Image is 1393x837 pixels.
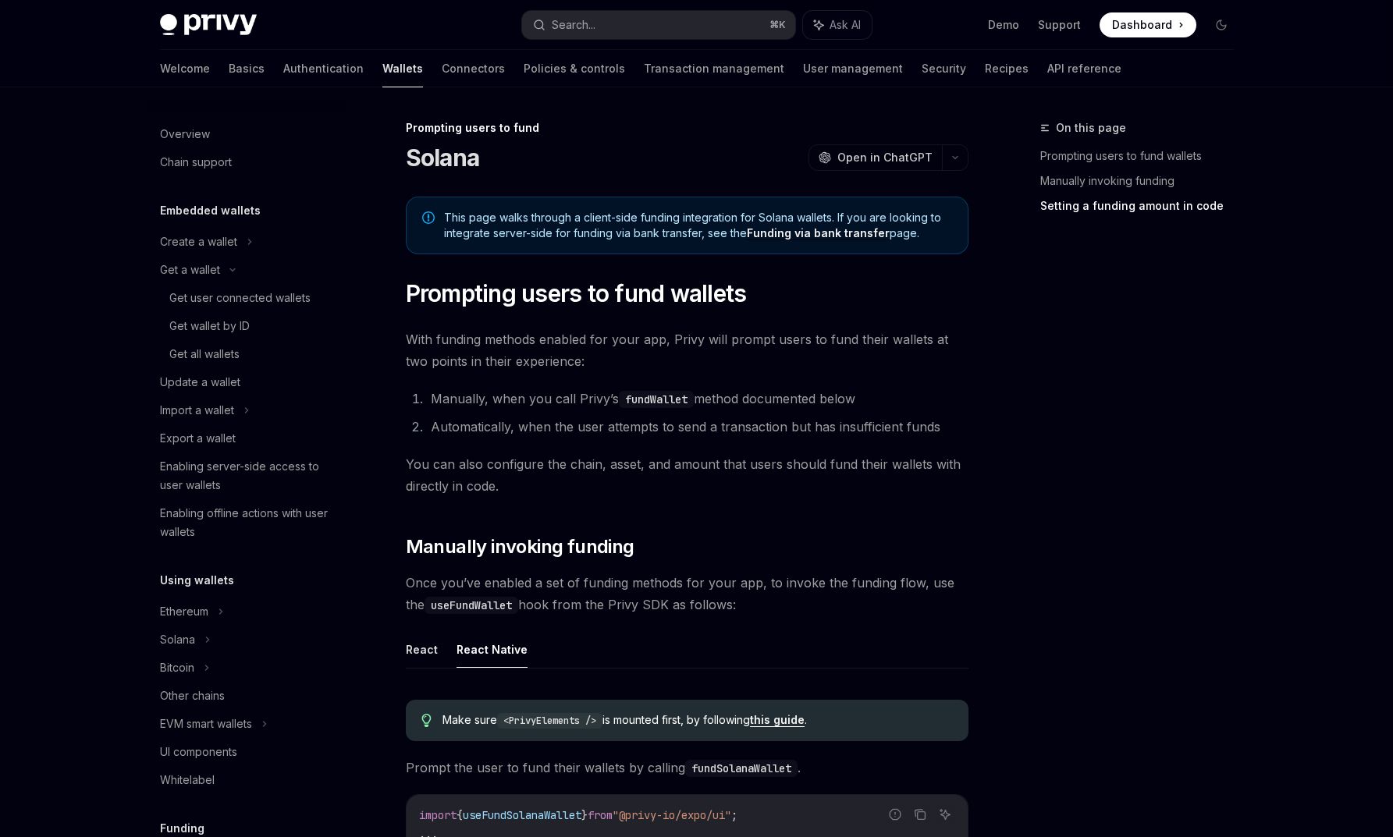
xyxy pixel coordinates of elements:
span: "@privy-io/expo/ui" [613,808,731,822]
code: useFundWallet [425,597,518,614]
a: Chain support [147,148,347,176]
a: Overview [147,120,347,148]
li: Manually, when you call Privy’s method documented below [426,388,968,410]
button: Ask AI [803,11,872,39]
div: Get wallet by ID [169,317,250,335]
a: Enabling offline actions with user wallets [147,499,347,546]
div: EVM smart wallets [160,715,252,733]
span: from [588,808,613,822]
button: Open in ChatGPT [808,144,942,171]
div: Overview [160,125,210,144]
div: Whitelabel [160,771,215,789]
div: Solana [160,630,195,649]
span: ⌘ K [769,19,786,31]
span: Open in ChatGPT [837,150,933,165]
li: Automatically, when the user attempts to send a transaction but has insufficient funds [426,416,968,438]
a: Support [1038,17,1081,33]
a: Get wallet by ID [147,312,347,340]
span: Dashboard [1112,17,1172,33]
a: Whitelabel [147,766,347,794]
div: Other chains [160,686,225,705]
span: Once you’ve enabled a set of funding methods for your app, to invoke the funding flow, use the ho... [406,572,968,615]
span: Prompting users to fund wallets [406,279,747,307]
button: Ask AI [935,804,955,825]
a: Get user connected wallets [147,284,347,312]
div: Chain support [160,153,232,172]
a: UI components [147,738,347,766]
div: Import a wallet [160,401,234,420]
a: Enabling server-side access to user wallets [147,452,347,499]
button: Toggle dark mode [1209,12,1234,37]
img: dark logo [160,14,257,36]
a: Security [922,50,966,87]
a: Welcome [160,50,210,87]
div: Bitcoin [160,658,194,677]
div: Search... [552,16,595,34]
span: This page walks through a client-side funding integration for Solana wallets. If you are looking ... [444,210,952,241]
div: Ethereum [160,602,208,621]
a: User management [803,50,903,87]
h5: Using wallets [160,571,234,590]
div: Update a wallet [160,373,240,392]
div: Get user connected wallets [169,289,311,307]
span: With funding methods enabled for your app, Privy will prompt users to fund their wallets at two p... [406,328,968,372]
span: { [457,808,463,822]
a: Policies & controls [524,50,625,87]
div: Create a wallet [160,232,237,251]
a: Transaction management [644,50,784,87]
a: Demo [988,17,1019,33]
span: Make sure is mounted first, by following . [442,712,952,729]
button: React Native [457,631,528,668]
a: Connectors [442,50,505,87]
span: import [419,808,457,822]
span: Prompt the user to fund their wallets by calling . [406,757,968,778]
span: Ask AI [830,17,861,33]
svg: Tip [421,714,432,728]
div: UI components [160,743,237,761]
code: fundSolanaWallet [685,760,798,777]
span: Manually invoking funding [406,534,634,559]
h1: Solana [406,144,480,172]
div: Export a wallet [160,429,236,448]
div: Prompting users to fund [406,120,968,136]
a: Wallets [382,50,423,87]
a: Manually invoking funding [1040,168,1246,193]
a: Dashboard [1100,12,1196,37]
button: Report incorrect code [885,804,905,825]
a: Funding via bank transfer [747,226,890,240]
div: Get a wallet [160,261,220,279]
a: API reference [1047,50,1121,87]
a: Update a wallet [147,368,347,396]
a: Basics [229,50,265,87]
code: <PrivyElements /> [497,713,602,729]
span: } [581,808,588,822]
a: Get all wallets [147,340,347,368]
h5: Embedded wallets [160,201,261,220]
div: Enabling offline actions with user wallets [160,504,338,541]
button: Search...⌘K [522,11,795,39]
a: Recipes [985,50,1029,87]
a: this guide [750,713,805,727]
button: React [406,631,438,668]
svg: Note [422,211,435,224]
span: You can also configure the chain, asset, and amount that users should fund their wallets with dir... [406,453,968,497]
code: fundWallet [619,391,694,408]
span: On this page [1056,119,1126,137]
a: Prompting users to fund wallets [1040,144,1246,168]
a: Authentication [283,50,364,87]
a: Export a wallet [147,424,347,452]
button: Copy the contents from the code block [910,804,930,825]
a: Other chains [147,682,347,710]
span: ; [731,808,737,822]
a: Setting a funding amount in code [1040,193,1246,218]
span: useFundSolanaWallet [463,808,581,822]
div: Enabling server-side access to user wallets [160,457,338,495]
div: Get all wallets [169,345,240,364]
